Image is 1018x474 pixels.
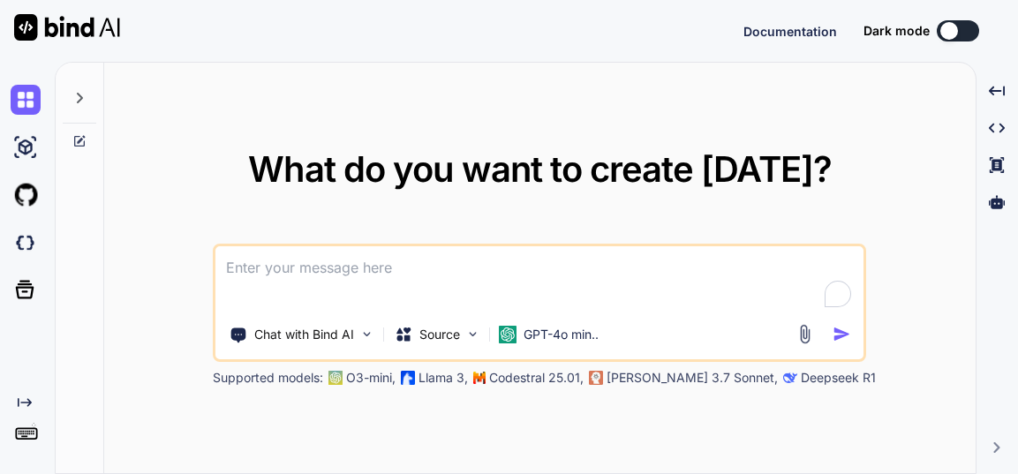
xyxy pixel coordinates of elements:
[801,369,876,387] p: Deepseek R1
[419,326,460,343] p: Source
[11,228,41,258] img: darkCloudIdeIcon
[11,132,41,162] img: ai-studio
[589,371,603,385] img: claude
[359,327,374,342] img: Pick Tools
[248,147,832,191] span: What do you want to create [DATE]?
[833,325,851,343] img: icon
[499,326,517,343] img: GPT-4o mini
[11,180,41,210] img: githubLight
[863,22,930,40] span: Dark mode
[419,369,468,387] p: Llama 3,
[743,22,837,41] button: Documentation
[213,369,323,387] p: Supported models:
[743,24,837,39] span: Documentation
[328,371,343,385] img: GPT-4
[465,327,480,342] img: Pick Models
[795,324,815,344] img: attachment
[11,85,41,115] img: chat
[607,369,778,387] p: [PERSON_NAME] 3.7 Sonnet,
[14,14,120,41] img: Bind AI
[489,369,584,387] p: Codestral 25.01,
[254,326,354,343] p: Chat with Bind AI
[346,369,396,387] p: O3-mini,
[473,372,486,384] img: Mistral-AI
[524,326,599,343] p: GPT-4o min..
[783,371,797,385] img: claude
[401,371,415,385] img: Llama2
